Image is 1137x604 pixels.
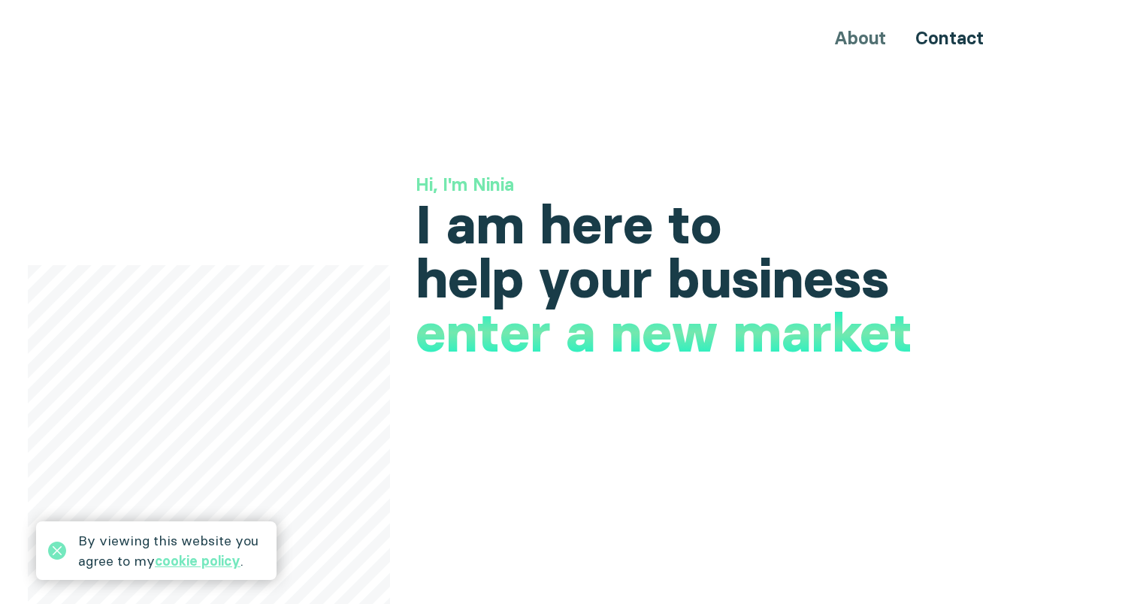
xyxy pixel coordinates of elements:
h1: enter a new market [416,306,912,360]
a: Contact [915,27,984,49]
a: cookie policy [155,552,240,569]
h3: Hi, I'm Ninia [416,172,1008,198]
h1: I am here to help your business [416,198,1008,306]
div: By viewing this website you agree to my . [78,530,265,571]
